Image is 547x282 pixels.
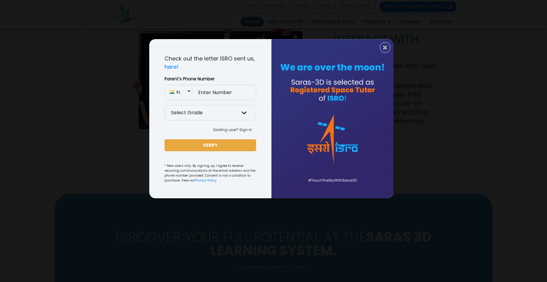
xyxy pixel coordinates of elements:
[192,85,256,100] input: Enter Number
[382,44,388,52] span: ×
[165,63,179,71] a: here!
[380,42,390,53] button: Close
[165,163,256,183] small: * New users only. By signing up, I agree to receive recurring communications at the email address...
[165,139,256,151] button: VERIFY
[165,54,256,71] p: Check out the letter ISRO sent us,
[209,125,256,134] button: Existing user? Sign in
[176,90,187,95] span: 91
[195,178,216,183] a: Privacy Policy
[165,76,256,82] label: Parent's Phone Number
